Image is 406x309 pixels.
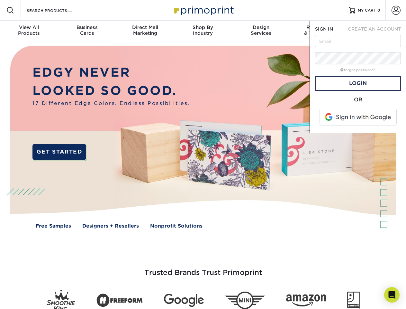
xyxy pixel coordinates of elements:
input: Email [315,35,401,47]
a: Free Samples [36,222,71,230]
div: Cards [58,24,116,36]
div: Industry [174,24,232,36]
span: SIGN IN [315,26,333,32]
a: Designers + Resellers [82,222,139,230]
a: GET STARTED [32,144,86,160]
p: LOOKED SO GOOD. [32,82,190,100]
span: Resources [290,24,348,30]
span: CREATE AN ACCOUNT [348,26,401,32]
span: 0 [377,8,380,13]
p: EDGY NEVER [32,63,190,82]
span: 17 Different Edge Colors. Endless Possibilities. [32,100,190,107]
a: Login [315,76,401,91]
div: & Templates [290,24,348,36]
span: Shop By [174,24,232,30]
div: OR [315,96,401,104]
a: Direct MailMarketing [116,21,174,41]
a: Resources& Templates [290,21,348,41]
a: Nonprofit Solutions [150,222,203,230]
a: Shop ByIndustry [174,21,232,41]
span: Business [58,24,116,30]
div: Open Intercom Messenger [384,287,400,303]
a: forgot password? [340,68,375,72]
img: Goodwill [347,292,360,309]
span: Design [232,24,290,30]
div: Marketing [116,24,174,36]
img: Primoprint [171,3,235,17]
input: SEARCH PRODUCTS..... [26,6,89,14]
span: Direct Mail [116,24,174,30]
a: BusinessCards [58,21,116,41]
img: Amazon [286,295,326,307]
img: Google [164,294,204,307]
h3: Trusted Brands Trust Primoprint [15,253,391,285]
span: MY CART [358,8,376,13]
div: Services [232,24,290,36]
a: DesignServices [232,21,290,41]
